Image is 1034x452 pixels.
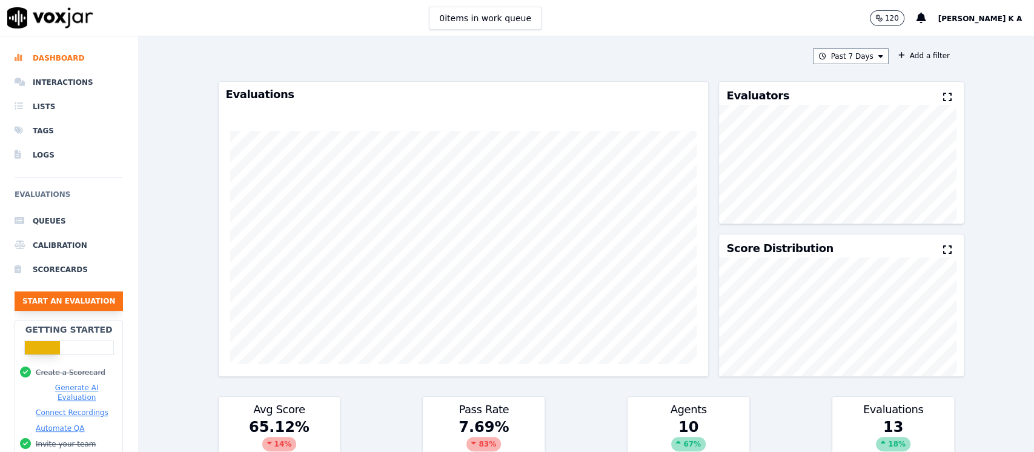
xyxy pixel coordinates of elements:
button: Connect Recordings [36,408,108,417]
div: 18 % [876,437,910,451]
img: voxjar logo [7,7,93,28]
h3: Pass Rate [430,404,537,415]
div: 83 % [466,437,501,451]
h2: Getting Started [25,324,113,336]
a: Interactions [15,70,123,95]
button: 120 [870,10,916,26]
button: 120 [870,10,904,26]
p: 120 [885,13,899,23]
h3: Avg Score [226,404,333,415]
a: Logs [15,143,123,167]
h3: Score Distribution [726,243,833,254]
button: Invite your team [36,439,96,449]
button: Generate AI Evaluation [36,383,118,402]
h6: Evaluations [15,187,123,209]
button: Automate QA [36,424,84,433]
button: Add a filter [893,48,955,63]
span: [PERSON_NAME] K A [938,15,1022,23]
button: Past 7 Days [813,48,888,64]
button: Create a Scorecard [36,368,105,377]
div: 14 % [262,437,297,451]
a: Lists [15,95,123,119]
button: 0items in work queue [429,7,542,30]
a: Dashboard [15,46,123,70]
div: 67 % [671,437,706,451]
button: Start an Evaluation [15,291,123,311]
a: Calibration [15,233,123,258]
h3: Evaluations [226,89,701,100]
h3: Agents [635,404,742,415]
h3: Evaluators [726,90,789,101]
a: Tags [15,119,123,143]
a: Queues [15,209,123,233]
h3: Evaluations [840,404,947,415]
a: Scorecards [15,258,123,282]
